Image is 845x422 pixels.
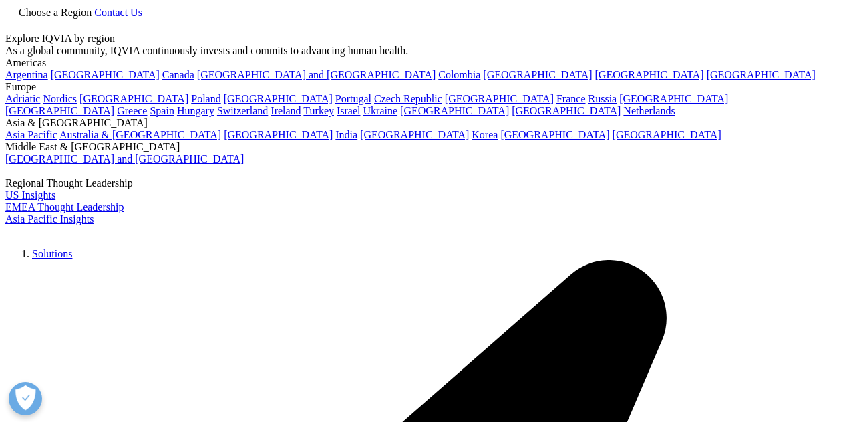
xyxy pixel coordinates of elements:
a: Nordics [43,93,77,104]
a: [GEOGRAPHIC_DATA] [512,105,621,116]
div: Europe [5,81,840,93]
a: [GEOGRAPHIC_DATA] [5,105,114,116]
a: Spain [150,105,174,116]
a: Turkey [303,105,334,116]
a: EMEA Thought Leadership [5,201,124,213]
a: Poland [191,93,220,104]
a: [GEOGRAPHIC_DATA] [51,69,160,80]
a: [GEOGRAPHIC_DATA] [613,129,721,140]
a: Ireland [271,105,301,116]
a: [GEOGRAPHIC_DATA] [445,93,554,104]
a: Russia [588,93,617,104]
span: Choose a Region [19,7,92,18]
a: Adriatic [5,93,40,104]
a: France [556,93,586,104]
div: Americas [5,57,840,69]
a: [GEOGRAPHIC_DATA] [360,129,469,140]
a: Solutions [32,248,72,259]
a: Contact Us [94,7,142,18]
div: Middle East & [GEOGRAPHIC_DATA] [5,141,840,153]
a: [GEOGRAPHIC_DATA] and [GEOGRAPHIC_DATA] [5,153,244,165]
a: [GEOGRAPHIC_DATA] [707,69,816,80]
a: Asia Pacific Insights [5,213,94,225]
a: Switzerland [217,105,268,116]
a: [GEOGRAPHIC_DATA] [224,93,333,104]
a: Canada [162,69,194,80]
a: Greece [117,105,147,116]
a: Netherlands [623,105,675,116]
a: India [335,129,357,140]
a: Argentina [5,69,48,80]
a: US Insights [5,189,55,201]
a: [GEOGRAPHIC_DATA] [500,129,609,140]
a: [GEOGRAPHIC_DATA] [79,93,188,104]
a: [GEOGRAPHIC_DATA] [619,93,728,104]
a: [GEOGRAPHIC_DATA] [224,129,333,140]
div: Explore IQVIA by region [5,33,840,45]
a: Ukraine [363,105,398,116]
a: Colombia [438,69,480,80]
div: Asia & [GEOGRAPHIC_DATA] [5,117,840,129]
a: Korea [472,129,498,140]
a: [GEOGRAPHIC_DATA] [483,69,592,80]
a: [GEOGRAPHIC_DATA] and [GEOGRAPHIC_DATA] [197,69,436,80]
a: Australia & [GEOGRAPHIC_DATA] [59,129,221,140]
a: Portugal [335,93,371,104]
a: Israel [337,105,361,116]
a: Hungary [177,105,214,116]
a: Czech Republic [374,93,442,104]
button: Open Preferences [9,382,42,415]
div: Regional Thought Leadership [5,177,840,189]
a: Asia Pacific [5,129,57,140]
a: [GEOGRAPHIC_DATA] [400,105,509,116]
a: [GEOGRAPHIC_DATA] [595,69,704,80]
div: As a global community, IQVIA continuously invests and commits to advancing human health. [5,45,840,57]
